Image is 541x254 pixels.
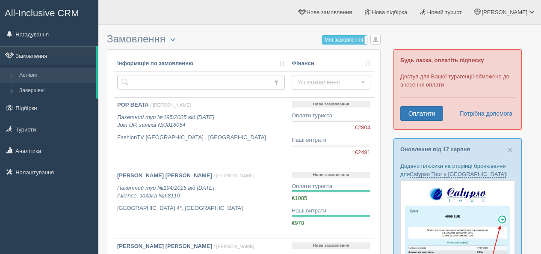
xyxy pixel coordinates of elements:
[213,244,254,249] span: / [PERSON_NAME]
[355,124,370,132] span: €2804
[410,171,506,178] a: Calypso Tour у [GEOGRAPHIC_DATA]
[15,68,96,83] a: Активні
[0,0,98,24] a: All-Inclusive CRM
[117,185,214,199] i: Пакетний тур №194/2025 від [DATE] Alliance, заявка №68110
[292,101,370,108] p: Нове замовлення
[292,242,370,249] p: Нове замовлення
[114,168,288,239] a: [PERSON_NAME] [PERSON_NAME] / [PERSON_NAME] Пакетний тур №194/2025 від [DATE]Alliance, заявка №68...
[213,173,254,178] span: / [PERSON_NAME]
[400,106,443,121] a: Оплатити
[292,182,370,191] div: Оплати туриста
[292,172,370,178] p: Нове замовлення
[307,9,352,15] span: Нове замовлення
[482,9,527,15] span: [PERSON_NAME]
[15,83,96,99] a: Завершені
[107,33,381,45] h3: Замовлення
[292,195,307,201] span: €1085
[150,102,191,108] span: / [PERSON_NAME]
[114,98,288,168] a: POP BEATA / [PERSON_NAME] Пакетний тур №195/2025 від [DATE]Join UP, заявка №3816054 FashionTV [GE...
[292,136,370,144] div: Наші витрати
[297,78,359,87] span: Усі замовлення
[322,36,367,44] label: Мої замовлення
[292,60,370,68] a: Фінанси
[372,9,408,15] span: Нова підбірка
[292,112,370,120] div: Оплати туриста
[292,220,304,226] span: €978
[454,106,513,121] a: Потрібна допомога
[508,145,513,155] span: ×
[117,243,212,249] b: [PERSON_NAME] [PERSON_NAME]
[508,145,513,154] button: Close
[117,60,285,68] a: Інформація по замовленню
[117,114,214,128] i: Пакетний тур №195/2025 від [DATE] Join UP, заявка №3816054
[292,75,370,90] button: Усі замовлення
[117,102,149,108] b: POP BEATA
[117,204,285,212] p: [GEOGRAPHIC_DATA] 4*, [GEOGRAPHIC_DATA]
[292,207,370,215] div: Наші витрати
[400,57,484,63] b: Будь ласка, оплатіть підписку
[117,134,285,142] p: FashionTV [GEOGRAPHIC_DATA] , [GEOGRAPHIC_DATA]
[117,75,268,90] input: Пошук за номером замовлення, ПІБ або паспортом туриста
[5,8,79,18] span: All-Inclusive CRM
[393,49,522,130] div: Доступ для Вашої турагенції обмежено до внесення оплати
[400,162,515,178] p: Додано плюсики на сторінці бронювання для :
[355,149,370,157] span: €2481
[400,146,470,152] a: Оновлення від 17 серпня
[117,172,212,179] b: [PERSON_NAME] [PERSON_NAME]
[427,9,462,15] span: Новий турист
